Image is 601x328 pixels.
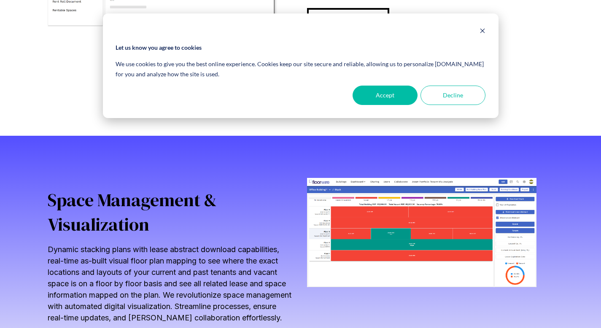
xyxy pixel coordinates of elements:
p: We use cookies to give you the best online experience. Cookies keep our site secure and reliable,... [116,59,485,80]
strong: Let us know you agree to cookies [116,43,202,53]
p: Dynamic stacking plans with lease abstract download capabilities, real-time as-built visual floor... [48,244,294,323]
iframe: Chat Widget [449,180,601,328]
img: Stack [307,178,537,287]
a: Learn more [307,8,390,32]
button: Decline [420,86,485,105]
button: Accept [353,86,418,105]
h2: Space Management & Visualization [48,188,294,237]
button: Dismiss cookie banner [480,27,485,37]
div: Cookie banner [103,13,499,118]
